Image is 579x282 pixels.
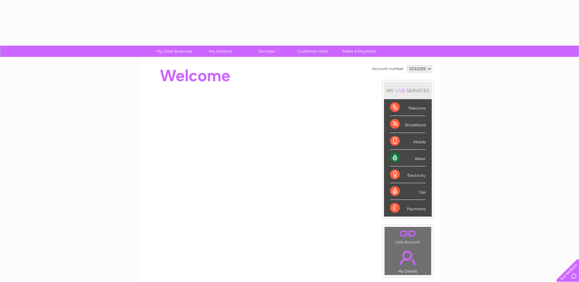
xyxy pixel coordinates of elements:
[288,46,338,57] a: Customer Help
[149,46,199,57] a: My Clear Business
[384,245,431,275] td: My Details
[384,82,432,99] div: MY SERVICES
[384,227,431,246] td: Link Account
[390,200,426,216] div: Payments
[390,99,426,116] div: Telecoms
[195,46,246,57] a: My Account
[394,88,406,93] div: LIVE
[390,150,426,166] div: Water
[386,228,430,239] a: .
[386,247,430,268] a: .
[390,133,426,150] div: Mobile
[371,64,405,74] td: Account number
[390,116,426,133] div: Broadband
[390,166,426,183] div: Electricity
[390,183,426,200] div: Gas
[242,46,292,57] a: Services
[334,46,384,57] a: Make A Payment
